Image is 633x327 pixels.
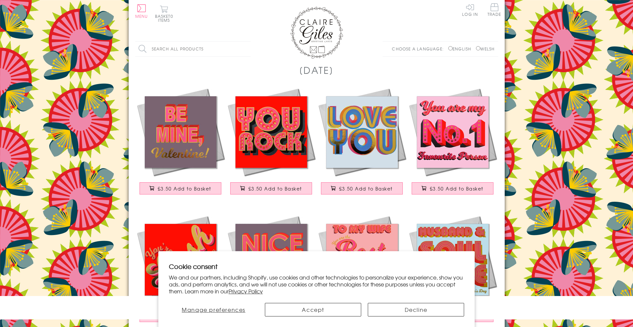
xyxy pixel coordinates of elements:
[226,87,317,201] a: Valentine's Day Card, You Rock, text foiled in shiny gold £3.50 Add to Basket
[135,4,148,18] button: Menu
[317,87,407,201] a: Valentine's Day Card, Love You, text foiled in shiny gold £3.50 Add to Basket
[430,185,484,192] span: £3.50 Add to Basket
[182,306,245,313] span: Manage preferences
[290,7,343,59] img: Claire Giles Greetings Cards
[158,185,211,192] span: £3.50 Add to Basket
[392,46,447,52] p: Choose a language:
[321,182,403,194] button: £3.50 Add to Basket
[169,303,259,316] button: Manage preferences
[488,3,501,17] a: Trade
[155,5,173,22] button: Basket0 items
[248,185,302,192] span: £3.50 Add to Basket
[317,214,407,305] img: Valentine's Day Card, Wife the Best Thing, text foiled in shiny gold
[412,182,493,194] button: £3.50 Add to Basket
[135,13,148,19] span: Menu
[462,3,478,16] a: Log In
[169,274,464,294] p: We and our partners, including Shopify, use cookies and other technologies to personalize your ex...
[244,42,251,56] input: Search
[488,3,501,16] span: Trade
[407,87,498,177] img: Valentine's Day Card, No. 1, text foiled in shiny gold
[368,303,464,316] button: Decline
[135,87,226,201] a: Valentine's Day Card, Be Mine, text foiled in shiny gold £3.50 Add to Basket
[339,185,393,192] span: £3.50 Add to Basket
[407,214,498,305] img: Valentine's Day Card, Husband Soul Mate, text foiled in shiny gold
[226,214,317,305] img: Valentine's Day Card, Nice Arse, text foiled in shiny gold
[229,287,263,295] a: Privacy Policy
[135,42,251,56] input: Search all products
[448,46,453,50] input: English
[476,46,480,50] input: Welsh
[230,182,312,194] button: £3.50 Add to Basket
[317,87,407,177] img: Valentine's Day Card, Love You, text foiled in shiny gold
[135,214,226,305] img: Valentine's Day Card, You're Lush, text foiled in shiny gold
[476,46,495,52] label: Welsh
[169,262,464,271] h2: Cookie consent
[226,87,317,177] img: Valentine's Day Card, You Rock, text foiled in shiny gold
[265,303,361,316] button: Accept
[407,87,498,201] a: Valentine's Day Card, No. 1, text foiled in shiny gold £3.50 Add to Basket
[448,46,474,52] label: English
[299,63,334,77] h1: [DATE]
[135,87,226,177] img: Valentine's Day Card, Be Mine, text foiled in shiny gold
[140,182,221,194] button: £3.50 Add to Basket
[158,13,173,23] span: 0 items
